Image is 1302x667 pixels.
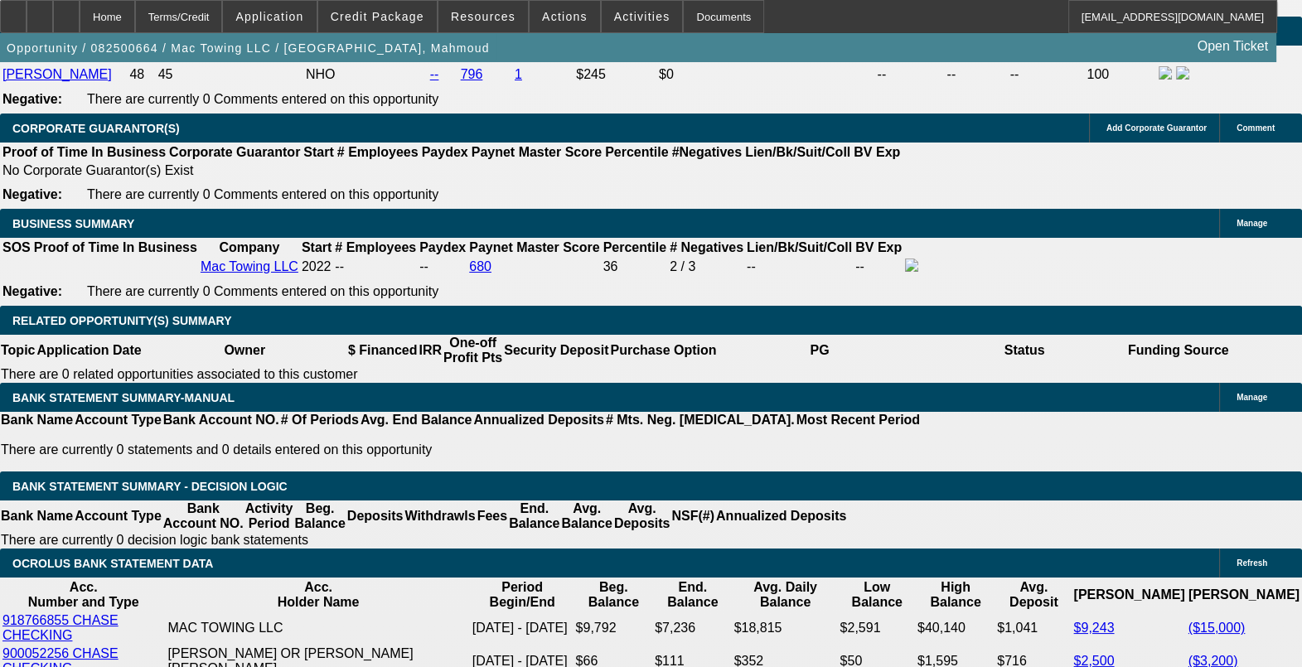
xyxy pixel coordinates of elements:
td: 45 [157,65,303,84]
td: No Corporate Guarantor(s) Exist [2,162,908,179]
th: PG [717,335,922,366]
th: Bank Account NO. [162,412,280,428]
td: $7,236 [654,612,732,644]
b: # Negatives [670,240,743,254]
span: Comment [1237,123,1275,133]
button: Resources [438,1,528,32]
td: $18,815 [733,612,838,644]
b: Percentile [603,240,666,254]
div: 36 [603,259,666,274]
th: Deposits [346,500,404,532]
th: Acc. Number and Type [2,579,166,611]
span: Manage [1237,219,1267,228]
img: facebook-icon.png [905,259,918,272]
th: [PERSON_NAME] [1188,579,1300,611]
th: Activity Period [244,500,294,532]
th: # Of Periods [280,412,360,428]
td: $245 [575,65,656,84]
th: Avg. Deposits [613,500,671,532]
th: High Balance [917,579,995,611]
a: -- [430,67,439,81]
span: Opportunity / 082500664 / Mac Towing LLC / [GEOGRAPHIC_DATA], Mahmoud [7,41,490,55]
b: Negative: [2,284,62,298]
button: Application [223,1,316,32]
button: Actions [530,1,600,32]
td: $2,591 [839,612,914,644]
th: Account Type [74,412,162,428]
b: #Negatives [672,145,743,159]
span: There are currently 0 Comments entered on this opportunity [87,92,438,106]
b: Company [219,240,279,254]
a: Open Ticket [1191,32,1275,60]
b: Start [303,145,333,159]
th: Owner [143,335,347,366]
td: -- [946,65,1008,84]
a: [PERSON_NAME] [2,67,112,81]
th: Bank Account NO. [162,500,244,532]
p: There are currently 0 statements and 0 details entered on this opportunity [1,442,920,457]
th: Funding Source [1127,335,1230,366]
a: $9,243 [1073,621,1114,635]
th: IRR [418,335,443,366]
b: Paynet Master Score [472,145,602,159]
td: MAC TOWING LLC [167,612,470,644]
td: [DATE] - [DATE] [472,612,574,644]
td: $40,140 [917,612,995,644]
th: Beg. Balance [293,500,346,532]
th: Avg. Deposit [996,579,1071,611]
th: Annualized Deposits [715,500,847,532]
th: # Mts. Neg. [MEDICAL_DATA]. [605,412,796,428]
th: Avg. Balance [560,500,612,532]
img: facebook-icon.png [1159,66,1172,80]
button: Activities [602,1,683,32]
button: Credit Package [318,1,437,32]
th: Beg. Balance [575,579,653,611]
td: NHO [305,65,428,84]
th: End. Balance [508,500,560,532]
th: NSF(#) [670,500,715,532]
span: Resources [451,10,515,23]
th: Low Balance [839,579,914,611]
b: Lien/Bk/Suit/Coll [745,145,850,159]
span: Activities [614,10,670,23]
b: BV Exp [855,240,902,254]
div: 2 / 3 [670,259,743,274]
b: Start [302,240,332,254]
b: BV Exp [854,145,900,159]
span: -- [335,259,344,273]
td: -- [854,258,903,276]
td: 2022 [301,258,332,276]
th: Account Type [74,500,162,532]
td: $0 [658,65,875,84]
span: Add Corporate Guarantor [1106,123,1207,133]
th: Proof of Time In Business [33,239,198,256]
td: -- [1009,65,1085,84]
th: Application Date [36,335,142,366]
span: There are currently 0 Comments entered on this opportunity [87,187,438,201]
td: -- [876,65,944,84]
th: Period Begin/End [472,579,574,611]
th: End. Balance [654,579,732,611]
th: [PERSON_NAME] [1072,579,1185,611]
a: Mac Towing LLC [201,259,298,273]
span: BANK STATEMENT SUMMARY-MANUAL [12,391,235,404]
th: Avg. End Balance [360,412,473,428]
th: Fees [477,500,508,532]
a: 680 [469,259,491,273]
b: Percentile [605,145,668,159]
th: One-off Profit Pts [443,335,503,366]
th: Withdrawls [404,500,476,532]
th: Security Deposit [503,335,609,366]
span: CORPORATE GUARANTOR(S) [12,122,180,135]
b: Lien/Bk/Suit/Coll [747,240,852,254]
th: Purchase Option [609,335,717,366]
span: RELATED OPPORTUNITY(S) SUMMARY [12,314,231,327]
td: -- [746,258,853,276]
th: Status [922,335,1127,366]
b: # Employees [335,240,416,254]
b: Corporate Guarantor [169,145,300,159]
td: $9,792 [575,612,653,644]
th: SOS [2,239,31,256]
span: BUSINESS SUMMARY [12,217,134,230]
span: Manage [1237,393,1267,402]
